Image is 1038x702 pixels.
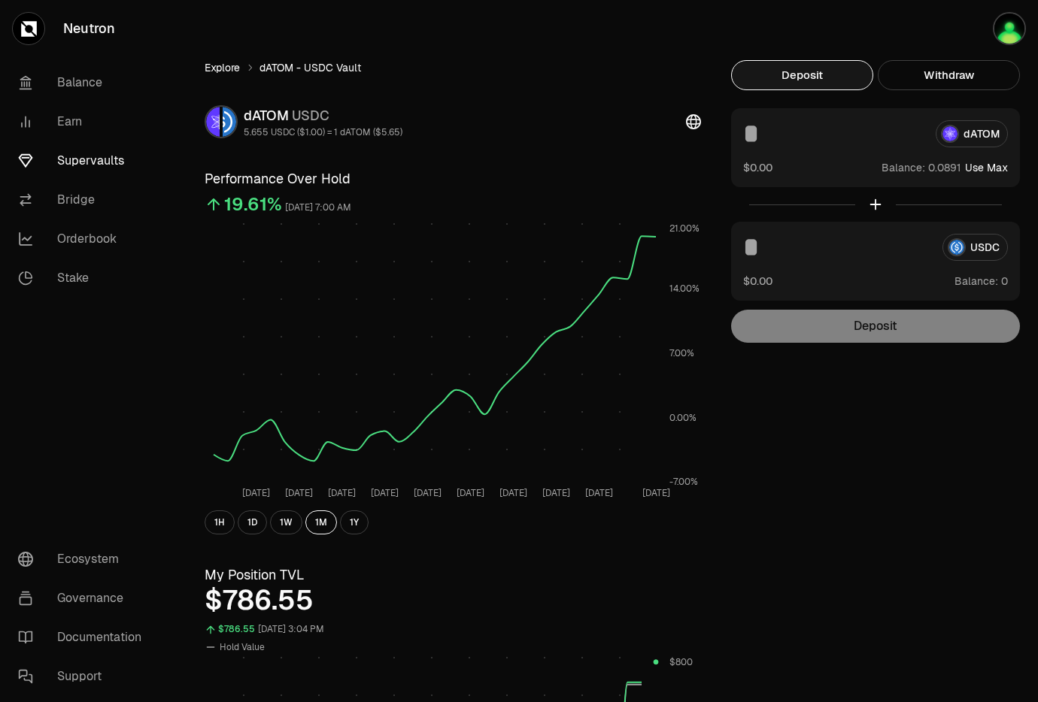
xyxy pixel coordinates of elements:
[205,168,701,189] h3: Performance Over Hold
[743,159,772,175] button: $0.00
[669,412,697,424] tspan: 0.00%
[669,476,698,488] tspan: -7.00%
[285,199,351,216] div: [DATE] 7:00 AM
[258,621,324,638] div: [DATE] 3:04 PM
[6,657,162,696] a: Support
[305,510,337,534] button: 1M
[669,222,700,235] tspan: 21.00%
[242,487,270,499] tspan: [DATE]
[642,487,670,499] tspan: [DATE]
[223,107,236,137] img: USDC Logo
[585,487,613,499] tspan: [DATE]
[993,12,1026,45] img: Ted
[669,283,700,295] tspan: 14.00%
[6,219,162,259] a: Orderbook
[6,141,162,180] a: Supervaults
[6,540,162,579] a: Ecosystem
[206,107,220,137] img: dATOM Logo
[731,60,873,90] button: Deposit
[205,510,235,534] button: 1H
[244,105,402,126] div: dATOM
[259,60,361,75] span: dATOM - USDC Vault
[285,487,313,499] tspan: [DATE]
[414,487,442,499] tspan: [DATE]
[6,579,162,618] a: Governance
[457,487,484,499] tspan: [DATE]
[205,60,701,75] nav: breadcrumb
[6,63,162,102] a: Balance
[669,347,694,359] tspan: 7.00%
[205,60,240,75] a: Explore
[205,564,701,586] h3: My Position TVL
[499,487,527,499] tspan: [DATE]
[224,192,282,216] div: 19.61%
[878,60,1020,90] button: Withdraw
[965,160,1008,175] button: Use Max
[205,586,701,616] div: $786.55
[371,487,399,499] tspan: [DATE]
[6,102,162,141] a: Earn
[292,107,329,124] span: USDC
[669,656,693,668] tspan: $800
[270,510,302,534] button: 1W
[882,160,925,175] span: Balance:
[6,180,162,219] a: Bridge
[238,510,267,534] button: 1D
[328,487,356,499] tspan: [DATE]
[743,273,772,289] button: $0.00
[340,510,369,534] button: 1Y
[220,641,265,653] span: Hold Value
[955,274,998,289] span: Balance:
[218,621,255,638] div: $786.55
[6,618,162,657] a: Documentation
[6,259,162,298] a: Stake
[244,126,402,138] div: 5.655 USDC ($1.00) = 1 dATOM ($5.65)
[542,487,570,499] tspan: [DATE]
